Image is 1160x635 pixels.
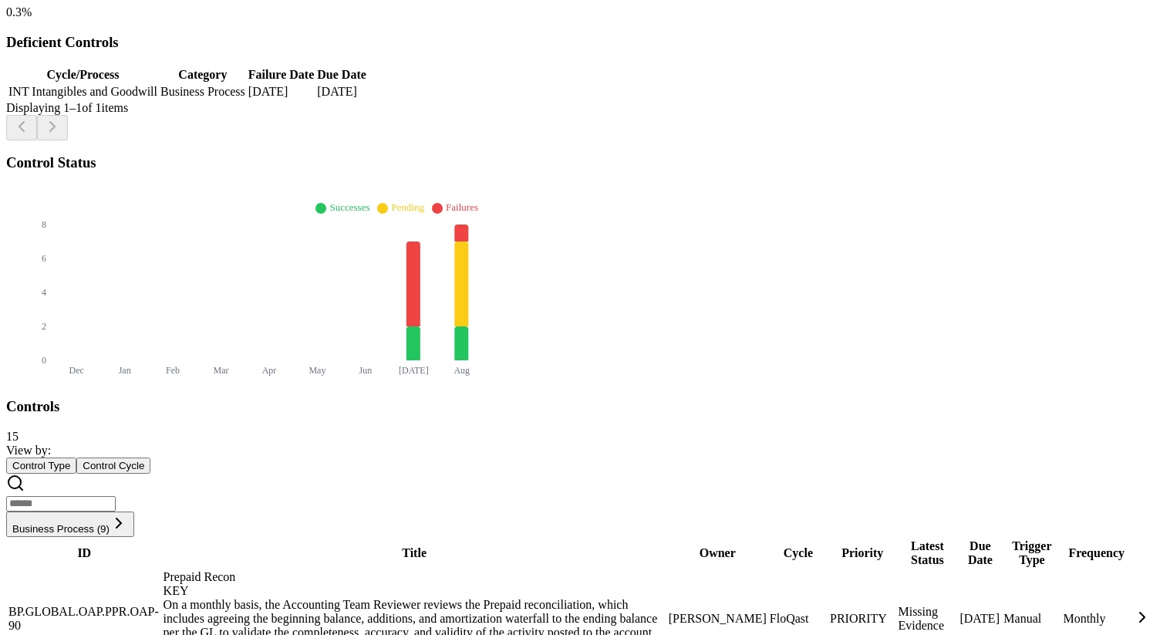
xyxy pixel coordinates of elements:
tspan: Aug [454,365,470,376]
tspan: 6 [42,253,46,264]
span: Business Process (9) [12,523,110,535]
td: [DATE] [316,84,367,100]
tspan: 2 [42,321,46,332]
th: Due Date [316,67,367,83]
th: Cycle/Process [8,67,158,83]
button: Control Cycle [76,458,150,474]
th: Frequency [1062,539,1131,568]
h3: Control Status [6,154,1154,171]
tspan: May [309,365,325,376]
tspan: Jun [359,365,373,376]
th: Title [163,539,666,568]
h3: Controls [6,398,1154,415]
th: Owner [668,539,767,568]
tspan: 0 [42,355,46,366]
div: Prepaid Recon [164,570,666,598]
div: Missing Evidence [898,605,956,633]
th: ID [8,539,161,568]
div: FloQast [770,612,827,626]
th: Priority [829,539,895,568]
div: KEY [164,584,666,598]
button: Control Type [6,458,76,474]
th: Due Date [959,539,1001,568]
span: Pending [391,201,424,213]
th: Category [160,67,246,83]
span: View by: [6,444,51,457]
td: Business Process [160,84,246,100]
span: Successes [329,201,369,213]
div: PRIORITY [830,612,895,626]
tspan: Apr [262,365,277,376]
td: INT Intangibles and Goodwill [8,84,158,100]
tspan: Jan [119,365,131,376]
tspan: Feb [166,365,180,376]
td: [DATE] [248,84,315,100]
div: [PERSON_NAME] [669,612,767,626]
tspan: [DATE] [399,365,429,376]
th: Failure Date [248,67,315,83]
button: Business Process (9) [6,512,134,537]
th: Latest Status [897,539,957,568]
th: Cycle [769,539,828,568]
h3: Deficient Controls [6,34,1154,51]
tspan: Dec [69,365,84,376]
div: [DATE] [959,612,1000,626]
span: Failures [446,201,478,213]
span: 0.3 % [6,5,32,19]
span: 15 [6,430,19,443]
tspan: 8 [42,219,46,230]
th: Trigger Type [1003,539,1061,568]
tspan: Mar [214,365,229,376]
tspan: 4 [42,287,46,298]
span: Displaying 1– 1 of 1 items [6,101,128,114]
